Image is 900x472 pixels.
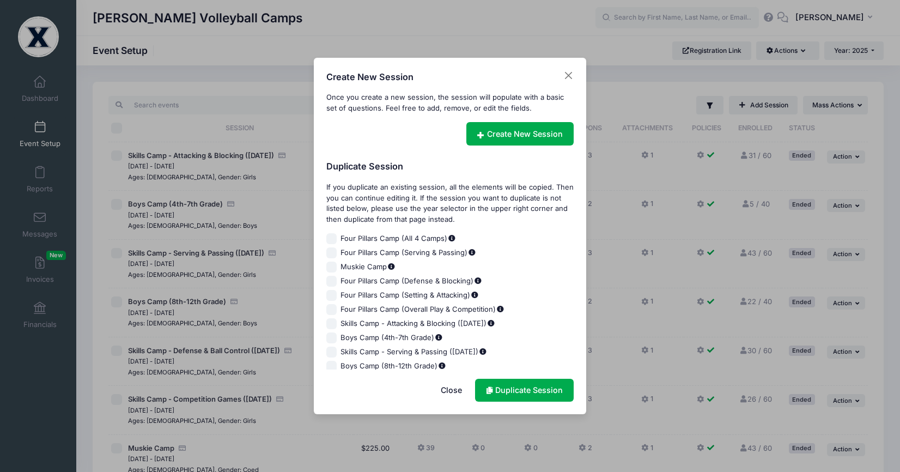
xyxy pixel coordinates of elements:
[326,233,337,244] input: Four Pillars Camp (All 4 Camps)%DateRange%
[340,247,476,258] span: Four Pillars Camp (Serving & Passing)
[326,318,337,329] input: Skills Camp - Attacking & Blocking ([DATE])%DateRange%
[326,276,337,287] input: Four Pillars Camp (Defense & Blocking)%DateRange%
[470,292,479,299] span: %DateRange%
[387,263,396,270] span: %DateRange%
[326,304,337,315] input: Four Pillars Camp (Overall Play & Competition)%DateRange%
[340,276,482,287] span: Four Pillars Camp (Defense & Blocking)
[340,262,396,273] span: Muskie Camp
[478,348,487,355] span: %DateRange%
[326,332,337,343] input: Boys Camp (4th-7th Grade)%DateRange%
[340,304,504,315] span: Four Pillars Camp (Overall Play & Competition)
[466,122,574,146] a: Create New Session
[326,182,574,225] div: If you duplicate an existing session, all the elements will be copied. Then you can continue edit...
[326,247,337,258] input: Four Pillars Camp (Serving & Passing)%DateRange%
[475,379,574,402] a: Duplicate Session
[326,361,337,372] input: Boys Camp (8th-12th Grade)%DateRange%
[326,347,337,358] input: Skills Camp - Serving & Passing ([DATE])%DateRange%
[326,92,574,113] div: Once you create a new session, the session will populate with a basic set of questions. Feel free...
[340,233,456,244] span: Four Pillars Camp (All 4 Camps)
[429,379,473,402] button: Close
[340,347,487,358] span: Skills Camp - Serving & Passing ([DATE])
[340,290,479,301] span: Four Pillars Camp (Setting & Attacking)
[496,306,504,313] span: %DateRange%
[467,249,476,256] span: %DateRange%
[340,361,446,372] span: Boys Camp (8th-12th Grade)
[473,277,482,285] span: %DateRange%
[340,332,443,343] span: Boys Camp (4th-7th Grade)
[326,290,337,301] input: Four Pillars Camp (Setting & Attacking)%DateRange%
[340,318,495,329] span: Skills Camp - Attacking & Blocking ([DATE])
[437,362,446,370] span: %DateRange%
[487,320,495,327] span: %DateRange%
[563,70,574,81] button: Close
[447,235,456,242] span: %DateRange%
[434,334,443,341] span: %DateRange%
[326,160,574,173] h4: Duplicate Session
[326,70,413,83] h4: Create New Session
[326,262,337,273] input: Muskie Camp%DateRange%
